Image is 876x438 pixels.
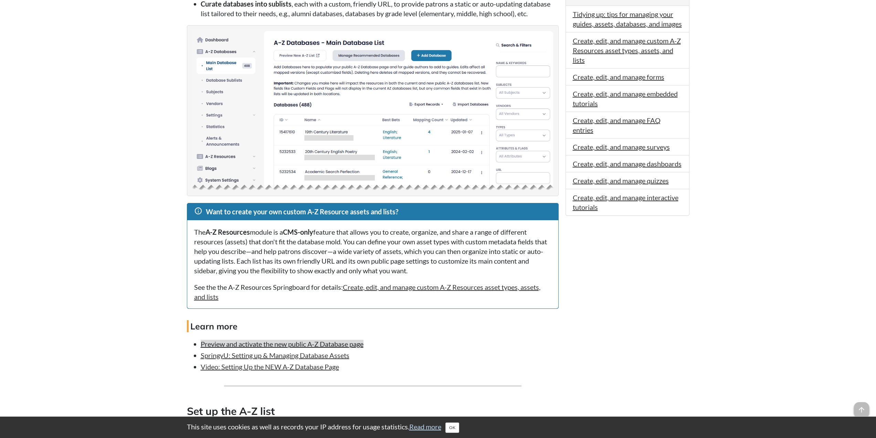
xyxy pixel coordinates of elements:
a: Create, edit, and manage custom A-Z Resources asset types, assets, and lists [573,37,681,64]
span: arrow_upward [854,402,869,417]
p: The module is a feature that allows you to create, organize, and share a range of different resou... [194,227,551,275]
img: Managing the AZ list [191,29,555,192]
span: info [194,207,202,215]
div: This site uses cookies as well as records your IP address for usage statistics. [180,422,696,433]
a: Create, edit, and manage quizzes [573,176,669,185]
a: Create, edit, and manage dashboards [573,160,682,168]
h4: Learn more [187,320,559,332]
a: Create, edit, and manage embedded tutorials [573,90,678,108]
strong: CMS-only [283,228,313,236]
p: See the the A-Z Resources Springboard for details: [194,282,551,302]
h3: Set up the A-Z list [187,404,559,419]
span: Want to create your own custom A-Z Resource assets and lists? [206,207,398,216]
a: Read more [409,422,441,431]
a: Create, edit, and manage interactive tutorials [573,193,678,211]
a: SpringyU: Setting up & Managing Database Assets [201,351,349,359]
a: arrow_upward [854,403,869,411]
a: Video: Setting Up the NEW A-Z Database Page [201,363,339,371]
a: Tidying up: tips for managing your guides, assets, databases, and images [573,10,682,28]
a: Create, edit, and manage surveys [573,143,670,151]
a: Create, edit, and manage forms [573,73,664,81]
strong: A-Z Resources [205,228,250,236]
button: Close [445,422,459,433]
a: Create, edit, and manage FAQ entries [573,116,661,134]
a: Create, edit, and manage custom A-Z Resources asset types, assets, and lists [194,283,540,301]
a: Preview and activate the new public A-Z Database page [201,340,363,348]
